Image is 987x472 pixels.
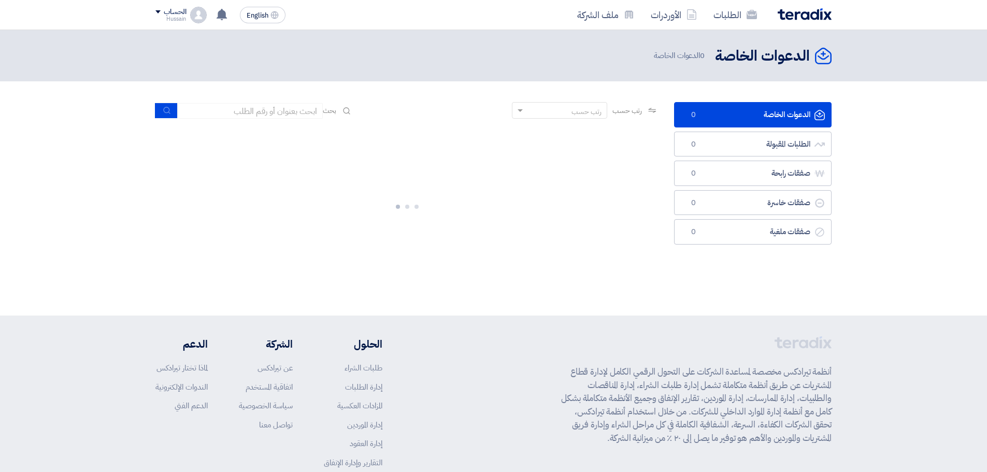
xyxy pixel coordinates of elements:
[569,3,642,27] a: ملف الشركة
[155,16,186,22] div: Hussain
[155,381,208,393] a: الندوات الإلكترونية
[324,457,382,468] a: التقارير وإدارة الإنفاق
[345,381,382,393] a: إدارة الطلبات
[337,400,382,411] a: المزادات العكسية
[345,362,382,374] a: طلبات الشراء
[323,105,336,116] span: بحث
[687,110,699,120] span: 0
[178,103,323,119] input: ابحث بعنوان أو رقم الطلب
[715,46,810,66] h2: الدعوات الخاصة
[175,400,208,411] a: الدعم الفني
[561,365,832,445] p: أنظمة تيرادكس مخصصة لمساعدة الشركات على التحول الرقمي الكامل لإدارة قطاع المشتريات عن طريق أنظمة ...
[190,7,207,23] img: profile_test.png
[674,102,832,127] a: الدعوات الخاصة0
[674,219,832,245] a: صفقات ملغية0
[642,3,705,27] a: الأوردرات
[156,362,208,374] a: لماذا تختار تيرادكس
[654,50,707,62] span: الدعوات الخاصة
[240,7,285,23] button: English
[612,105,642,116] span: رتب حسب
[687,227,699,237] span: 0
[700,50,705,61] span: 0
[247,12,268,19] span: English
[239,336,293,352] li: الشركة
[571,106,602,117] div: رتب حسب
[258,362,293,374] a: عن تيرادكس
[246,381,293,393] a: اتفاقية المستخدم
[674,132,832,157] a: الطلبات المقبولة0
[155,336,208,352] li: الدعم
[259,419,293,431] a: تواصل معنا
[674,190,832,216] a: صفقات خاسرة0
[324,336,382,352] li: الحلول
[347,419,382,431] a: إدارة الموردين
[239,400,293,411] a: سياسة الخصوصية
[778,8,832,20] img: Teradix logo
[705,3,765,27] a: الطلبات
[687,139,699,150] span: 0
[350,438,382,449] a: إدارة العقود
[674,161,832,186] a: صفقات رابحة0
[687,198,699,208] span: 0
[164,8,186,17] div: الحساب
[687,168,699,179] span: 0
